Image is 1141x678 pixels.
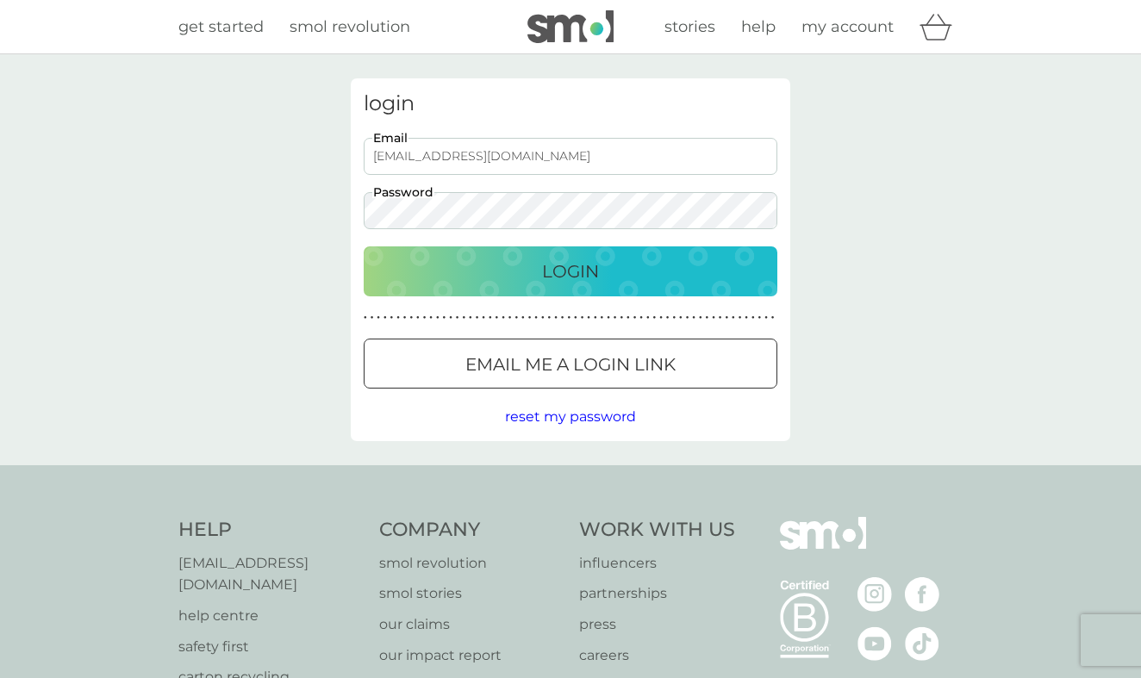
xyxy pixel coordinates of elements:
[579,644,735,667] a: careers
[627,314,630,322] p: ●
[505,406,636,428] button: reset my password
[476,314,479,322] p: ●
[178,636,362,658] a: safety first
[416,314,420,322] p: ●
[741,15,776,40] a: help
[496,314,499,322] p: ●
[801,17,894,36] span: my account
[443,314,446,322] p: ●
[379,552,563,575] a: smol revolution
[857,626,892,661] img: visit the smol Youtube page
[482,314,485,322] p: ●
[505,408,636,425] span: reset my password
[178,17,264,36] span: get started
[364,314,367,322] p: ●
[646,314,650,322] p: ●
[579,582,735,605] a: partnerships
[379,644,563,667] a: our impact report
[178,15,264,40] a: get started
[429,314,433,322] p: ●
[706,314,709,322] p: ●
[579,552,735,575] a: influencers
[712,314,715,322] p: ●
[514,314,518,322] p: ●
[780,517,866,575] img: smol
[436,314,440,322] p: ●
[725,314,728,322] p: ●
[364,91,777,116] h3: login
[719,314,722,322] p: ●
[534,314,538,322] p: ●
[692,314,695,322] p: ●
[633,314,637,322] p: ●
[699,314,702,322] p: ●
[587,314,590,322] p: ●
[905,626,939,661] img: visit the smol Tiktok page
[739,314,742,322] p: ●
[403,314,407,322] p: ●
[178,605,362,627] a: help centre
[745,314,748,322] p: ●
[666,314,670,322] p: ●
[653,314,657,322] p: ●
[390,314,394,322] p: ●
[364,246,777,296] button: Login
[548,314,552,322] p: ●
[561,314,564,322] p: ●
[771,314,775,322] p: ●
[178,552,362,596] a: [EMAIL_ADDRESS][DOMAIN_NAME]
[594,314,597,322] p: ●
[639,314,643,322] p: ●
[664,17,715,36] span: stories
[601,314,604,322] p: ●
[920,9,963,44] div: basket
[290,15,410,40] a: smol revolution
[620,314,623,322] p: ●
[764,314,768,322] p: ●
[527,10,614,43] img: smol
[679,314,683,322] p: ●
[502,314,505,322] p: ●
[905,577,939,612] img: visit the smol Facebook page
[758,314,762,322] p: ●
[377,314,380,322] p: ●
[664,15,715,40] a: stories
[489,314,492,322] p: ●
[659,314,663,322] p: ●
[409,314,413,322] p: ●
[554,314,558,322] p: ●
[469,314,472,322] p: ●
[178,517,362,544] h4: Help
[423,314,427,322] p: ●
[581,314,584,322] p: ●
[672,314,676,322] p: ●
[541,314,545,322] p: ●
[741,17,776,36] span: help
[579,613,735,636] a: press
[542,258,599,285] p: Login
[732,314,735,322] p: ●
[379,613,563,636] a: our claims
[567,314,570,322] p: ●
[396,314,400,322] p: ●
[521,314,525,322] p: ●
[290,17,410,36] span: smol revolution
[801,15,894,40] a: my account
[686,314,689,322] p: ●
[364,339,777,389] button: Email me a login link
[379,517,563,544] h4: Company
[574,314,577,322] p: ●
[751,314,755,322] p: ●
[528,314,532,322] p: ●
[456,314,459,322] p: ●
[462,314,465,322] p: ●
